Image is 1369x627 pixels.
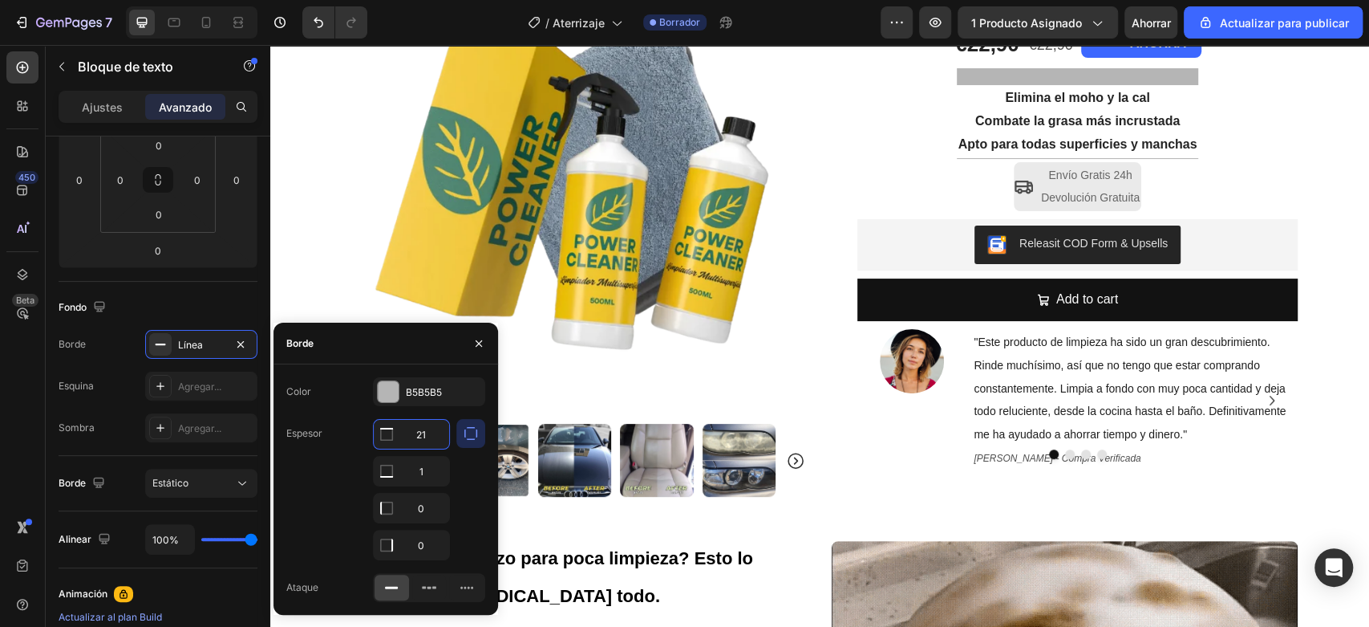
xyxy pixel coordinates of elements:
input: Auto [146,525,194,554]
input: 0 píxeles [143,202,175,226]
strong: Apto para todas superficies y manchas [688,92,927,106]
font: Borde [59,477,86,489]
font: Borrador [659,16,700,28]
button: Dot [795,405,804,414]
p: Bloque de texto [78,57,214,76]
iframe: Área de diseño [270,45,1369,627]
font: Beta [16,295,34,306]
button: Carousel Next Arrow [989,343,1015,368]
input: Auto [374,531,449,560]
img: CKKYs5695_ICEAE=.webp [717,190,736,210]
font: Color [286,385,311,397]
i: [PERSON_NAME] - Compra Verificada [703,408,870,419]
button: 1 producto asignado [958,6,1118,39]
font: Actualizar al plan Build [59,611,162,623]
font: Alinear [59,533,91,545]
div: Add to cart [786,243,848,267]
input: Auto [374,494,449,523]
font: Línea [178,339,203,351]
input: Auto [374,457,449,486]
input: 0 píxeles [143,133,175,157]
input: 0 [142,238,174,263]
font: B5B5B5 [406,386,442,398]
button: Dot [811,405,820,414]
font: Borde [286,337,314,349]
span: Devolución Gratuita [771,146,869,159]
font: 450 [18,172,35,183]
font: Ajustes [82,100,123,114]
button: Add to cart [587,234,1027,276]
button: Estático [145,469,257,498]
div: Abrir Intercom Messenger [1314,548,1353,587]
span: limpiador concentrado multiusos [147,581,330,595]
input: 0 [67,168,91,192]
strong: Elimina el moho y la cal [735,46,880,59]
button: 7 [6,6,119,39]
font: Estático [152,477,188,489]
input: 0 píxeles [185,168,209,192]
div: Releasit COD Form & Upsells [749,190,897,207]
input: Auto [374,420,449,449]
img: gempages_559745408293667696-5a2813a0-2e8a-4375-8a36-774e83f8ffe5.webp [610,284,674,348]
font: Sombra [59,421,95,434]
font: 1 producto asignado [971,16,1082,30]
span: "Este producto de limpieza ha sido un gran descubrimiento. Rinde muchísimo, así que no tengo que ... [703,291,1015,396]
font: Agregar... [178,381,221,393]
strong: ¿Mucho esfuerzo para poca limpieza? Esto lo [MEDICAL_DATA] todo. [100,503,483,561]
font: Animación [59,588,107,600]
button: Actualizar para publicar [1184,6,1363,39]
font: Fondo [59,301,87,313]
font: Espesor [286,427,322,439]
font: Ataque [286,581,318,593]
font: Aterrizaje [553,16,605,30]
font: Bloque de texto [78,59,173,75]
font: Avanzado [159,100,212,114]
div: Deshacer/Rehacer [302,6,367,39]
font: 7 [105,14,112,31]
strong: Combate la grasa más incrustada [705,69,909,83]
span: Envío Gratis 24h [778,124,861,136]
button: Ahorrar [1124,6,1177,39]
button: Carousel Next Arrow [516,406,535,425]
button: Releasit COD Form & Upsells [704,181,910,219]
font: Esquina [59,380,94,392]
div: Rich Text Editor. Editing area: main [687,40,929,112]
button: Dot [827,405,836,414]
font: Actualizar para publicar [1220,16,1349,30]
input: 0 píxeles [108,168,132,192]
font: Agregar... [178,422,221,434]
font: / [545,16,549,30]
input: 0 [225,168,249,192]
font: Borde [59,338,86,350]
font: Ahorrar [1132,16,1171,30]
button: Dot [779,405,788,414]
